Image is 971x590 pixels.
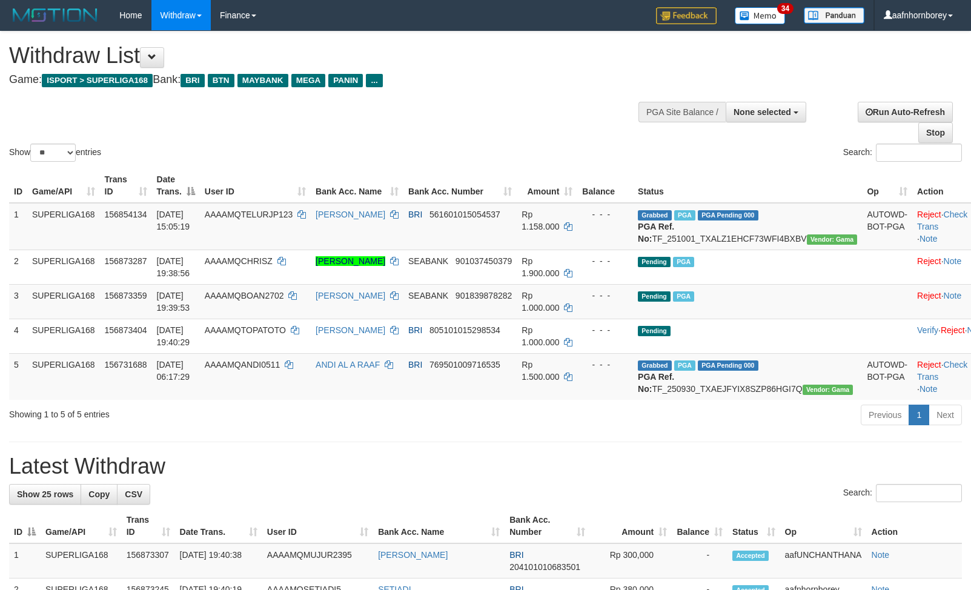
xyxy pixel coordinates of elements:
a: Reject [917,256,941,266]
td: 156873307 [122,543,175,578]
span: Copy 901037450379 to clipboard [456,256,512,266]
span: PGA Pending [698,210,758,220]
label: Search: [843,144,962,162]
a: Show 25 rows [9,484,81,505]
td: SUPERLIGA168 [27,203,100,250]
a: [PERSON_NAME] [378,550,448,560]
th: Game/API: activate to sort column ascending [27,168,100,203]
span: BRI [408,325,422,335]
td: SUPERLIGA168 [27,250,100,284]
span: [DATE] 19:38:56 [157,256,190,278]
a: Note [944,291,962,300]
td: SUPERLIGA168 [27,353,100,400]
h1: Latest Withdraw [9,454,962,479]
span: AAAAMQCHRISZ [205,256,273,266]
span: Marked by aafsengchandara [674,210,695,220]
span: Rp 1.000.000 [522,325,559,347]
span: PGA Pending [698,360,758,371]
img: panduan.png [804,7,864,24]
span: 156873359 [105,291,147,300]
td: [DATE] 19:40:38 [175,543,262,578]
span: Marked by aafsengchandara [673,257,694,267]
img: MOTION_logo.png [9,6,101,24]
div: - - - [582,324,628,336]
div: - - - [582,208,628,220]
a: Check Trans [917,360,967,382]
th: Status [633,168,862,203]
th: Amount: activate to sort column ascending [517,168,577,203]
td: 5 [9,353,27,400]
a: Stop [918,122,953,143]
span: Grabbed [638,360,672,371]
span: Pending [638,326,671,336]
b: PGA Ref. No: [638,222,674,244]
span: [DATE] 06:17:29 [157,360,190,382]
a: Run Auto-Refresh [858,102,953,122]
span: BTN [208,74,234,87]
span: BRI [181,74,204,87]
a: Reject [917,360,941,370]
span: Pending [638,257,671,267]
div: PGA Site Balance / [638,102,726,122]
span: Copy 901839878282 to clipboard [456,291,512,300]
span: Rp 1.158.000 [522,210,559,231]
td: 3 [9,284,27,319]
span: AAAAMQTOPATOTO [205,325,286,335]
td: SUPERLIGA168 [41,543,122,578]
th: Amount: activate to sort column ascending [590,509,672,543]
td: SUPERLIGA168 [27,284,100,319]
span: Show 25 rows [17,489,73,499]
span: MEGA [291,74,326,87]
th: User ID: activate to sort column ascending [200,168,311,203]
a: [PERSON_NAME] [316,325,385,335]
th: Game/API: activate to sort column ascending [41,509,122,543]
th: Action [867,509,962,543]
span: 156854134 [105,210,147,219]
span: 156731688 [105,360,147,370]
span: Pending [638,291,671,302]
label: Show entries [9,144,101,162]
span: Accepted [732,551,769,561]
span: AAAAMQANDI0511 [205,360,280,370]
a: [PERSON_NAME] [316,256,385,266]
th: Date Trans.: activate to sort column descending [152,168,200,203]
th: Bank Acc. Name: activate to sort column ascending [311,168,403,203]
th: Bank Acc. Number: activate to sort column ascending [505,509,589,543]
span: Rp 1.900.000 [522,256,559,278]
a: Note [920,234,938,244]
td: aafUNCHANTHANA [780,543,867,578]
th: Trans ID: activate to sort column ascending [122,509,175,543]
td: AAAAMQMUJUR2395 [262,543,373,578]
td: 1 [9,203,27,250]
div: - - - [582,255,628,267]
span: MAYBANK [237,74,288,87]
span: CSV [125,489,142,499]
input: Search: [876,144,962,162]
span: PANIN [328,74,363,87]
span: Vendor URL: https://trx31.1velocity.biz [807,234,858,245]
td: Rp 300,000 [590,543,672,578]
td: TF_251001_TXALZ1EHCF73WFI4BXBV [633,203,862,250]
div: - - - [582,290,628,302]
span: Copy 769501009716535 to clipboard [429,360,500,370]
img: Feedback.jpg [656,7,717,24]
span: Grabbed [638,210,672,220]
label: Search: [843,484,962,502]
a: Verify [917,325,938,335]
span: None selected [734,107,791,117]
a: CSV [117,484,150,505]
th: Op: activate to sort column ascending [780,509,867,543]
a: Copy [81,484,118,505]
span: SEABANK [408,256,448,266]
h4: Game: Bank: [9,74,635,86]
div: Showing 1 to 5 of 5 entries [9,403,396,420]
span: Marked by aafromsomean [674,360,695,371]
span: SEABANK [408,291,448,300]
th: ID [9,168,27,203]
h1: Withdraw List [9,44,635,68]
span: [DATE] 19:40:29 [157,325,190,347]
td: 4 [9,319,27,353]
span: BRI [408,360,422,370]
td: 1 [9,543,41,578]
span: 34 [777,3,794,14]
